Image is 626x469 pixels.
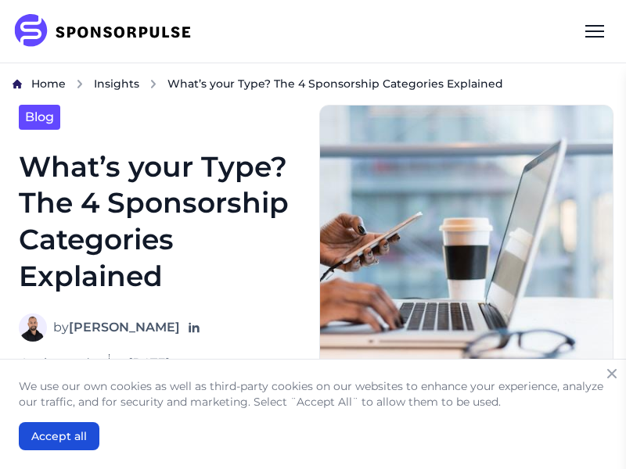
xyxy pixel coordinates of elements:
span: What’s your Type? The 4 Sponsorship Categories Explained [167,76,503,91]
div: Menu [576,13,613,50]
span: 4 mins read [19,354,90,373]
img: chevron right [149,79,158,89]
button: Close [601,363,623,385]
p: We use our own cookies as well as third-party cookies on our websites to enhance your experience,... [19,378,607,410]
a: Home [31,76,66,92]
button: Accept all [19,422,99,450]
a: Insights [94,76,139,92]
img: Image courtesy Christina @ wocintechchat.com via Unsplash [319,105,613,398]
span: [DATE] [128,354,170,373]
a: Follow on LinkedIn [186,320,202,335]
span: Home [31,77,66,91]
img: Eddy Sidani [19,313,47,342]
a: Blog [19,105,60,130]
span: by [53,318,180,337]
img: chevron right [75,79,85,89]
strong: [PERSON_NAME] [69,320,180,335]
span: Insights [94,77,139,91]
img: SponsorPulse [13,14,203,48]
img: Home [13,79,22,89]
h1: What’s your Type? The 4 Sponsorship Categories Explained [19,149,300,295]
